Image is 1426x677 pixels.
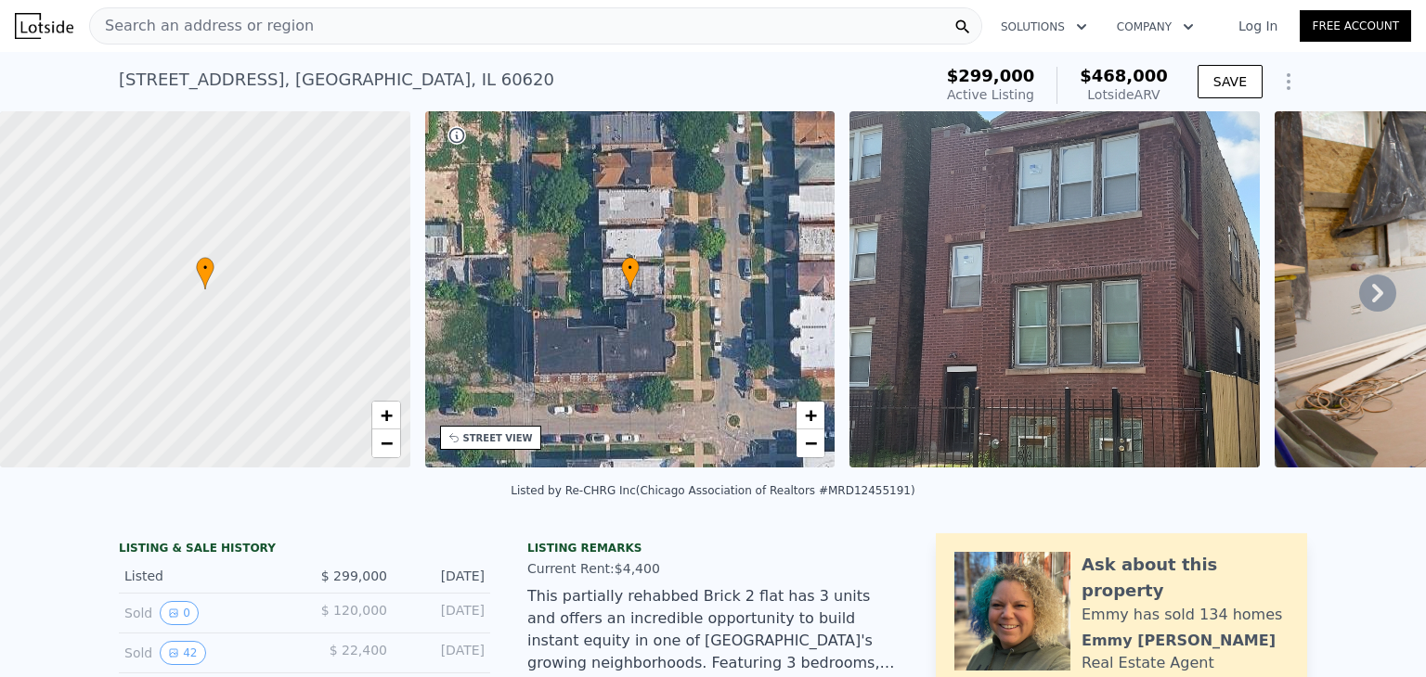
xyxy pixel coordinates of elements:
div: [DATE] [402,567,485,585]
span: Search an address or region [90,15,314,37]
span: $ 299,000 [321,568,387,583]
button: View historical data [160,601,199,625]
div: Emmy has sold 134 homes [1082,604,1282,626]
img: Sale: 167565995 Parcel: 18103368 [849,111,1260,467]
div: Sold [124,641,290,665]
span: $ 120,000 [321,603,387,618]
a: Zoom out [797,429,824,457]
div: Emmy [PERSON_NAME] [1082,630,1276,652]
a: Zoom in [372,402,400,429]
a: Free Account [1300,10,1411,42]
a: Log In [1216,17,1300,35]
div: • [196,257,214,289]
img: Lotside [15,13,73,39]
span: − [805,431,817,454]
div: Real Estate Agent [1082,652,1214,674]
span: • [196,260,214,276]
button: Show Options [1270,63,1307,100]
a: Zoom in [797,402,824,429]
div: [STREET_ADDRESS] , [GEOGRAPHIC_DATA] , IL 60620 [119,67,554,93]
span: $4,400 [615,561,660,576]
div: Listed [124,567,290,585]
div: LISTING & SALE HISTORY [119,541,490,559]
button: View historical data [160,641,205,665]
div: Ask about this property [1082,552,1289,604]
span: Current Rent: [527,561,615,576]
div: Listed by Re-CHRG Inc (Chicago Association of Realtors #MRD12455191) [511,484,914,497]
span: • [621,260,640,276]
span: + [805,403,817,427]
span: $468,000 [1080,66,1168,85]
div: Listing remarks [527,541,899,556]
div: [DATE] [402,601,485,625]
button: Solutions [986,10,1102,44]
div: [DATE] [402,641,485,665]
div: • [621,257,640,289]
a: Zoom out [372,429,400,457]
div: Sold [124,601,290,625]
div: Lotside ARV [1080,85,1168,104]
span: + [380,403,392,427]
span: $299,000 [947,66,1035,85]
div: This partially rehabbed Brick 2 flat has 3 units and offers an incredible opportunity to build in... [527,585,899,674]
div: STREET VIEW [463,431,533,445]
button: SAVE [1198,65,1263,98]
button: Company [1102,10,1209,44]
span: $ 22,400 [330,643,387,658]
span: − [380,431,392,454]
span: Active Listing [947,87,1034,102]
